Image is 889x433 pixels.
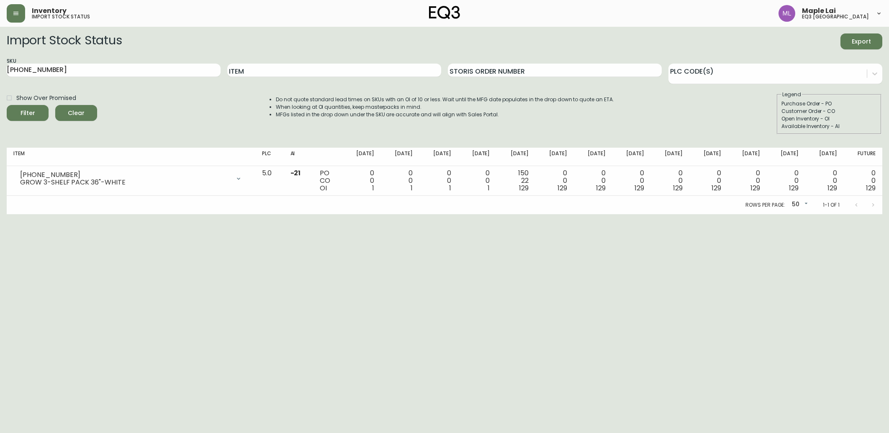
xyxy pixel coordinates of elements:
[750,183,760,193] span: 129
[503,169,528,192] div: 150 22
[284,148,313,166] th: AI
[388,169,413,192] div: 0 0
[488,183,490,193] span: 1
[465,169,490,192] div: 0 0
[381,148,419,166] th: [DATE]
[20,171,230,179] div: [PHONE_NUMBER]
[596,183,606,193] span: 129
[320,183,327,193] span: OI
[728,148,766,166] th: [DATE]
[866,183,876,193] span: 129
[735,169,760,192] div: 0 0
[542,169,567,192] div: 0 0
[349,169,374,192] div: 0 0
[781,91,802,98] legend: Legend
[779,5,795,22] img: 61e28cffcf8cc9f4e300d877dd684943
[612,148,651,166] th: [DATE]
[13,169,249,188] div: [PHONE_NUMBER]GROW 3-SHELF PACK 36"-WHITE
[574,148,612,166] th: [DATE]
[802,14,869,19] h5: eq3 [GEOGRAPHIC_DATA]
[7,33,122,49] h2: Import Stock Status
[781,100,877,108] div: Purchase Order - PO
[429,6,460,19] img: logo
[850,169,876,192] div: 0 0
[781,108,877,115] div: Customer Order - CO
[696,169,721,192] div: 0 0
[411,183,413,193] span: 1
[372,183,374,193] span: 1
[419,148,458,166] th: [DATE]
[558,183,567,193] span: 129
[32,8,67,14] span: Inventory
[320,169,336,192] div: PO CO
[651,148,689,166] th: [DATE]
[773,169,798,192] div: 0 0
[823,201,840,209] p: 1-1 of 1
[673,183,683,193] span: 129
[840,33,882,49] button: Export
[745,201,785,209] p: Rows per page:
[781,123,877,130] div: Available Inventory - AI
[255,166,284,196] td: 5.0
[255,148,284,166] th: PLC
[290,168,301,178] span: -21
[689,148,728,166] th: [DATE]
[21,108,35,118] div: Filter
[496,148,535,166] th: [DATE]
[581,169,606,192] div: 0 0
[712,183,721,193] span: 129
[276,103,614,111] li: When looking at OI quantities, keep masterpacks in mind.
[426,169,451,192] div: 0 0
[847,36,876,47] span: Export
[276,96,614,103] li: Do not quote standard lead times on SKUs with an OI of 10 or less. Wait until the MFG date popula...
[789,183,799,193] span: 129
[20,179,230,186] div: GROW 3-SHELF PACK 36"-WHITE
[802,8,836,14] span: Maple Lai
[32,14,90,19] h5: import stock status
[7,148,255,166] th: Item
[812,169,837,192] div: 0 0
[844,148,882,166] th: Future
[619,169,644,192] div: 0 0
[16,94,76,102] span: Show Over Promised
[342,148,381,166] th: [DATE]
[789,198,809,212] div: 50
[535,148,574,166] th: [DATE]
[766,148,805,166] th: [DATE]
[805,148,844,166] th: [DATE]
[781,115,877,123] div: Open Inventory - OI
[635,183,644,193] span: 129
[7,105,49,121] button: Filter
[658,169,683,192] div: 0 0
[519,183,529,193] span: 129
[827,183,837,193] span: 129
[276,111,614,118] li: MFGs listed in the drop down under the SKU are accurate and will align with Sales Portal.
[458,148,496,166] th: [DATE]
[55,105,97,121] button: Clear
[449,183,451,193] span: 1
[62,108,90,118] span: Clear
